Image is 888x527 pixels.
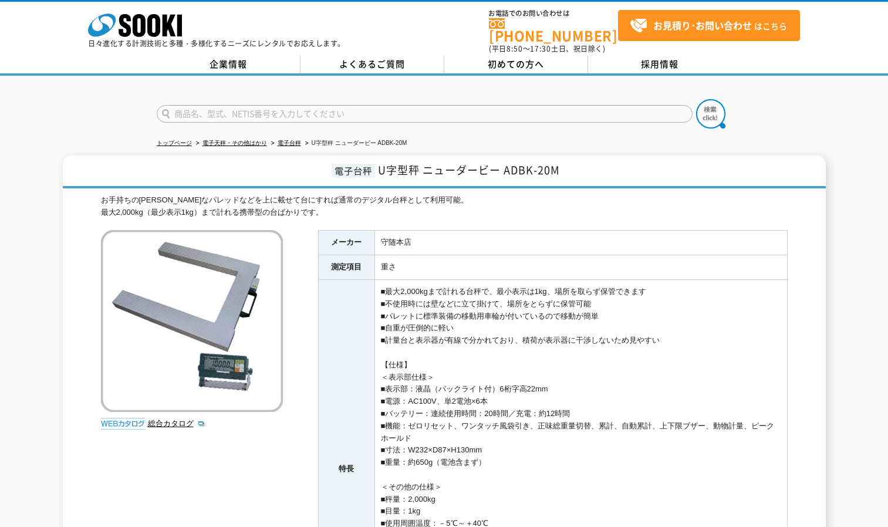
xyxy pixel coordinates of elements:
[488,58,544,70] span: 初めての方へ
[157,105,693,123] input: 商品名、型式、NETIS番号を入力してください
[101,230,283,412] img: U字型秤 ニューダービー ADBK-20M
[101,194,788,219] div: お手持ちの[PERSON_NAME]なパレッドなどを上に載せて台にすれば通常のデジタル台秤として利用可能。 最大2,000kg（最少表示1kg）まで計れる携帯型の台ばかりです。
[202,140,267,146] a: 電子天秤・その他はかり
[444,56,588,73] a: 初めての方へ
[318,231,374,255] th: メーカー
[653,18,752,32] strong: お見積り･お問い合わせ
[278,140,301,146] a: 電子台秤
[157,140,192,146] a: トップページ
[374,231,787,255] td: 守随本店
[507,43,523,54] span: 8:50
[300,56,444,73] a: よくあるご質問
[318,255,374,280] th: 測定項目
[101,418,145,430] img: webカタログ
[489,43,605,54] span: (平日 ～ 土日、祝日除く)
[630,17,787,35] span: はこちら
[696,99,725,129] img: btn_search.png
[378,162,560,178] span: U字型秤 ニューダービー ADBK-20M
[88,40,345,47] p: 日々進化する計測技術と多種・多様化するニーズにレンタルでお応えします。
[618,10,800,41] a: お見積り･お問い合わせはこちら
[530,43,551,54] span: 17:30
[303,137,407,150] li: U字型秤 ニューダービー ADBK-20M
[157,56,300,73] a: 企業情報
[489,10,618,17] span: お電話でのお問い合わせは
[588,56,732,73] a: 採用情報
[374,255,787,280] td: 重さ
[332,164,375,177] span: 電子台秤
[489,18,618,42] a: [PHONE_NUMBER]
[148,419,205,428] a: 総合カタログ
